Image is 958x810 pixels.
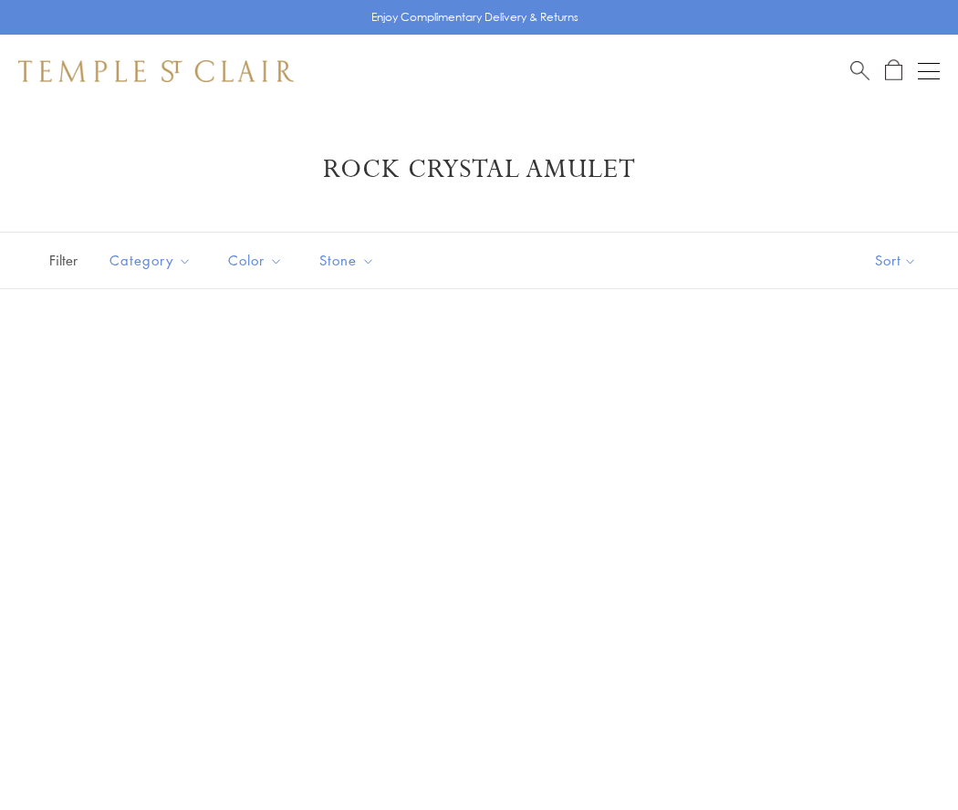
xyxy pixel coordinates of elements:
[371,8,578,26] p: Enjoy Complimentary Delivery & Returns
[214,240,297,281] button: Color
[918,60,940,82] button: Open navigation
[219,249,297,272] span: Color
[834,233,958,288] button: Show sort by
[310,249,389,272] span: Stone
[850,59,869,82] a: Search
[306,240,389,281] button: Stone
[96,240,205,281] button: Category
[100,249,205,272] span: Category
[18,60,294,82] img: Temple St. Clair
[885,59,902,82] a: Open Shopping Bag
[46,153,912,186] h1: Rock Crystal Amulet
